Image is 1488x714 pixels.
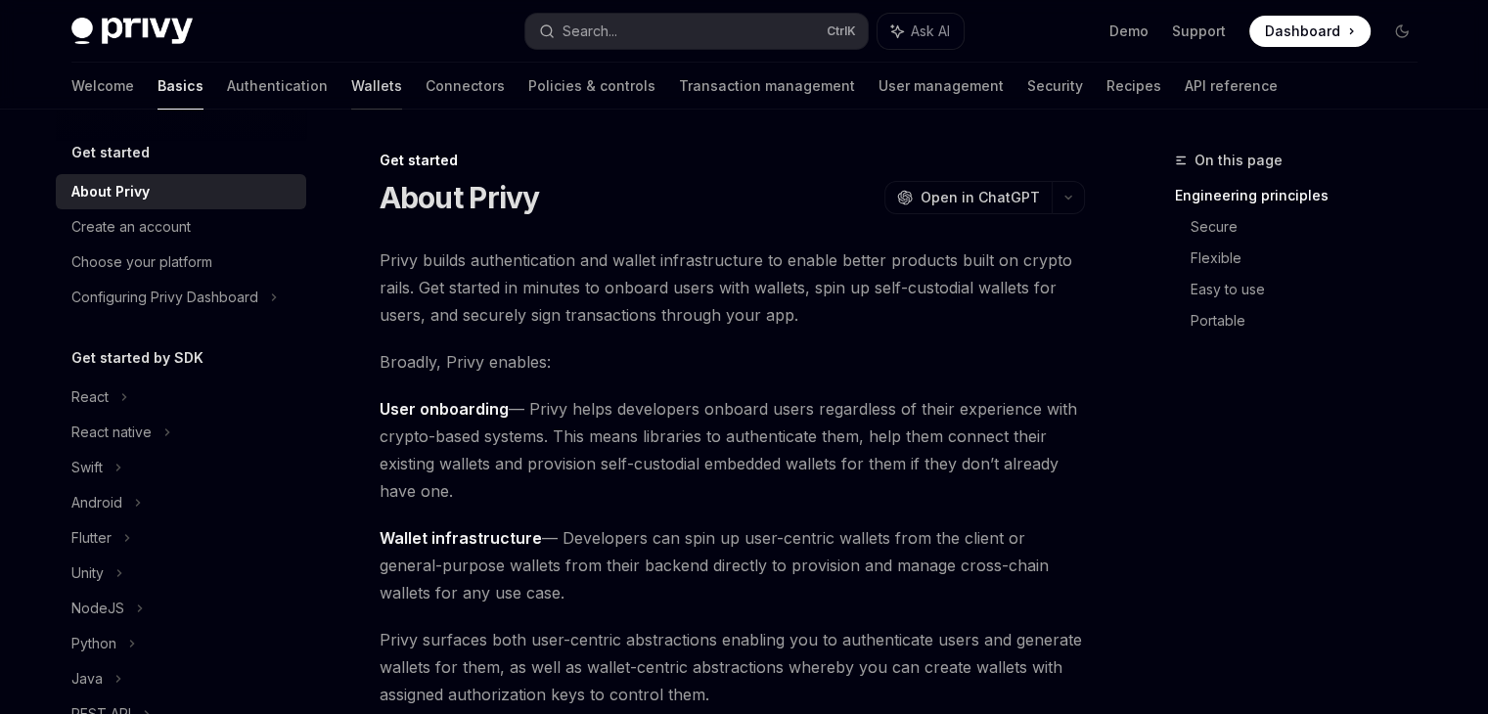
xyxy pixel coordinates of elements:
a: Portable [1191,305,1433,336]
span: Broadly, Privy enables: [380,348,1085,376]
div: Java [71,667,103,691]
a: Recipes [1106,63,1161,110]
img: dark logo [71,18,193,45]
span: Dashboard [1265,22,1340,41]
div: React [71,385,109,409]
span: — Privy helps developers onboard users regardless of their experience with crypto-based systems. ... [380,395,1085,505]
a: Create an account [56,209,306,245]
a: Wallets [351,63,402,110]
span: Ctrl K [827,23,856,39]
div: About Privy [71,180,150,203]
a: Welcome [71,63,134,110]
h1: About Privy [380,180,540,215]
a: Secure [1191,211,1433,243]
a: Flexible [1191,243,1433,274]
h5: Get started [71,141,150,164]
span: Privy builds authentication and wallet infrastructure to enable better products built on crypto r... [380,246,1085,329]
div: Unity [71,561,104,585]
strong: User onboarding [380,399,509,419]
div: Flutter [71,526,112,550]
div: Swift [71,456,103,479]
span: — Developers can spin up user-centric wallets from the client or general-purpose wallets from the... [380,524,1085,606]
button: Toggle dark mode [1386,16,1418,47]
a: API reference [1185,63,1278,110]
div: Search... [563,20,617,43]
a: Basics [158,63,203,110]
span: On this page [1195,149,1283,172]
div: React native [71,421,152,444]
a: Easy to use [1191,274,1433,305]
strong: Wallet infrastructure [380,528,542,548]
div: Create an account [71,215,191,239]
span: Open in ChatGPT [921,188,1040,207]
div: Android [71,491,122,514]
a: Security [1027,63,1083,110]
div: Choose your platform [71,250,212,274]
a: Dashboard [1249,16,1371,47]
a: User management [879,63,1004,110]
a: Demo [1109,22,1149,41]
a: About Privy [56,174,306,209]
div: Get started [380,151,1085,170]
a: Authentication [227,63,328,110]
a: Transaction management [679,63,855,110]
a: Engineering principles [1175,180,1433,211]
button: Search...CtrlK [525,14,868,49]
a: Connectors [426,63,505,110]
h5: Get started by SDK [71,346,203,370]
button: Open in ChatGPT [884,181,1052,214]
div: Python [71,632,116,655]
a: Choose your platform [56,245,306,280]
a: Support [1172,22,1226,41]
button: Ask AI [878,14,964,49]
span: Privy surfaces both user-centric abstractions enabling you to authenticate users and generate wal... [380,626,1085,708]
div: NodeJS [71,597,124,620]
span: Ask AI [911,22,950,41]
div: Configuring Privy Dashboard [71,286,258,309]
a: Policies & controls [528,63,655,110]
